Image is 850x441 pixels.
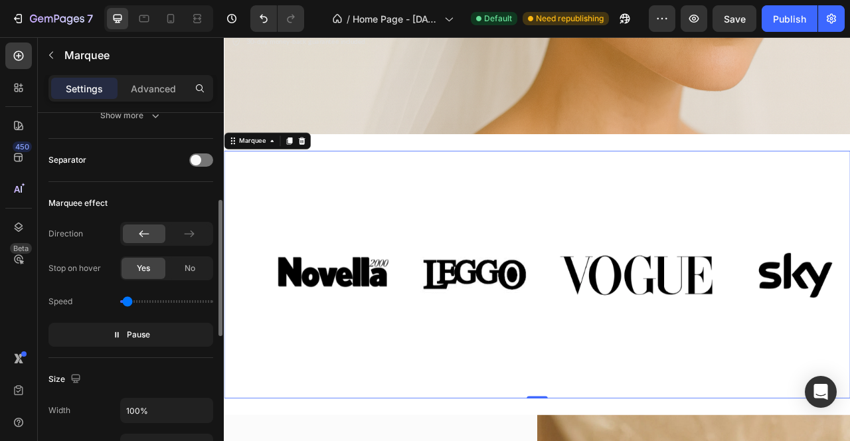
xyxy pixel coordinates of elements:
[87,11,93,27] p: 7
[48,323,213,347] button: Pause
[48,104,213,128] button: Show more
[762,5,817,32] button: Publish
[250,5,304,32] div: Undo/Redo
[773,12,806,26] div: Publish
[48,404,70,416] div: Width
[137,262,150,274] span: Yes
[353,12,439,26] span: Home Page - [DATE] 15:41:35
[13,141,32,152] div: 450
[713,5,756,32] button: Save
[347,12,350,26] span: /
[66,82,103,96] p: Settings
[5,5,99,32] button: 7
[127,328,150,341] span: Pause
[536,13,604,25] span: Need republishing
[48,228,83,240] div: Direction
[724,13,746,25] span: Save
[131,82,176,96] p: Advanced
[48,262,101,274] div: Stop on hover
[100,109,162,122] div: Show more
[48,296,72,308] div: Speed
[805,376,837,408] div: Open Intercom Messenger
[48,197,108,209] div: Marquee effect
[17,126,56,138] div: Marquee
[121,398,212,422] input: Auto
[185,262,195,274] span: No
[10,243,32,254] div: Beta
[224,37,850,441] iframe: Design area
[484,13,512,25] span: Default
[48,154,86,166] div: Separator
[64,47,208,63] p: Marquee
[48,371,84,389] div: Size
